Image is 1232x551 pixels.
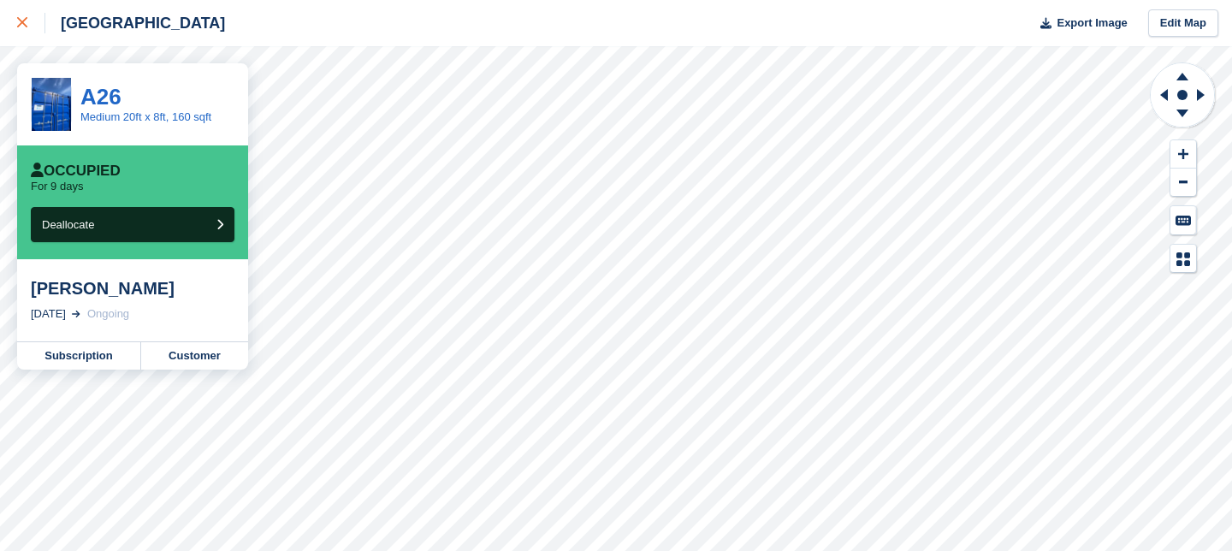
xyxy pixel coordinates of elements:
img: IMG_1129.jpeg [32,78,71,130]
span: Export Image [1057,15,1127,32]
a: Edit Map [1148,9,1218,38]
button: Zoom Out [1170,169,1196,197]
button: Zoom In [1170,140,1196,169]
span: Deallocate [42,218,94,231]
a: A26 [80,84,121,110]
img: arrow-right-light-icn-cde0832a797a2874e46488d9cf13f60e5c3a73dbe684e267c42b8395dfbc2abf.svg [72,311,80,317]
a: Medium 20ft x 8ft, 160 sqft [80,110,211,123]
button: Deallocate [31,207,234,242]
div: [GEOGRAPHIC_DATA] [45,13,225,33]
button: Map Legend [1170,245,1196,273]
button: Keyboard Shortcuts [1170,206,1196,234]
div: Occupied [31,163,121,180]
a: Subscription [17,342,141,370]
div: Ongoing [87,305,129,323]
button: Export Image [1030,9,1128,38]
p: For 9 days [31,180,83,193]
a: Customer [141,342,248,370]
div: [DATE] [31,305,66,323]
div: [PERSON_NAME] [31,278,234,299]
